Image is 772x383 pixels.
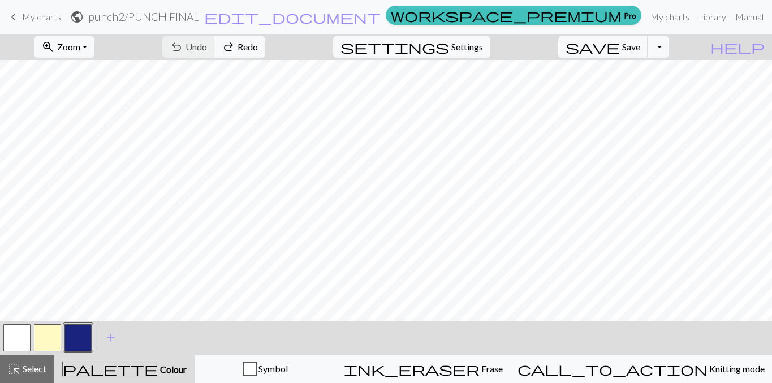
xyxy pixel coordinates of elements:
span: redo [222,39,235,55]
button: SettingsSettings [333,36,490,58]
span: call_to_action [517,361,708,377]
span: Colour [158,364,187,375]
span: Symbol [257,363,288,374]
span: Settings [451,40,483,54]
span: Redo [238,41,258,52]
span: Knitting mode [708,363,765,374]
span: Zoom [57,41,80,52]
span: ink_eraser [344,361,480,377]
button: Redo [214,36,265,58]
span: My charts [22,11,61,22]
span: highlight_alt [7,361,21,377]
span: Select [21,363,46,374]
span: help [710,39,765,55]
span: add [104,330,118,346]
span: keyboard_arrow_left [7,9,20,25]
i: Settings [340,40,449,54]
h2: punch2 / PUNCH FINAL [88,10,199,23]
a: Pro [386,6,641,25]
button: Symbol [195,355,337,383]
a: My charts [646,6,694,28]
span: zoom_in [41,39,55,55]
span: save [566,39,620,55]
button: Colour [54,355,195,383]
a: Library [694,6,731,28]
span: edit_document [204,9,381,25]
span: settings [340,39,449,55]
span: workspace_premium [391,7,622,23]
button: Erase [337,355,510,383]
span: public [70,9,84,25]
button: Save [558,36,648,58]
span: Erase [480,363,503,374]
span: palette [63,361,158,377]
a: Manual [731,6,768,28]
button: Zoom [34,36,94,58]
a: My charts [7,7,61,27]
span: Save [622,41,640,52]
button: Knitting mode [510,355,772,383]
